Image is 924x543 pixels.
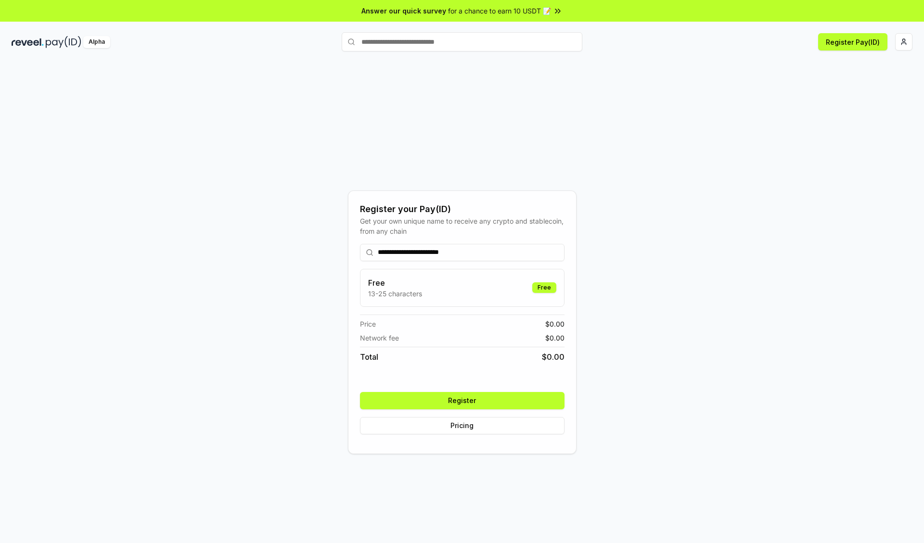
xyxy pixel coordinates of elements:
[368,277,422,289] h3: Free
[361,6,446,16] span: Answer our quick survey
[360,417,565,434] button: Pricing
[368,289,422,299] p: 13-25 characters
[542,351,565,363] span: $ 0.00
[83,36,110,48] div: Alpha
[545,333,565,343] span: $ 0.00
[360,202,565,216] div: Register your Pay(ID)
[360,216,565,236] div: Get your own unique name to receive any crypto and stablecoin, from any chain
[360,392,565,409] button: Register
[448,6,551,16] span: for a chance to earn 10 USDT 📝
[12,36,44,48] img: reveel_dark
[360,351,378,363] span: Total
[46,36,81,48] img: pay_id
[360,319,376,329] span: Price
[545,319,565,329] span: $ 0.00
[360,333,399,343] span: Network fee
[818,33,887,51] button: Register Pay(ID)
[532,282,556,293] div: Free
